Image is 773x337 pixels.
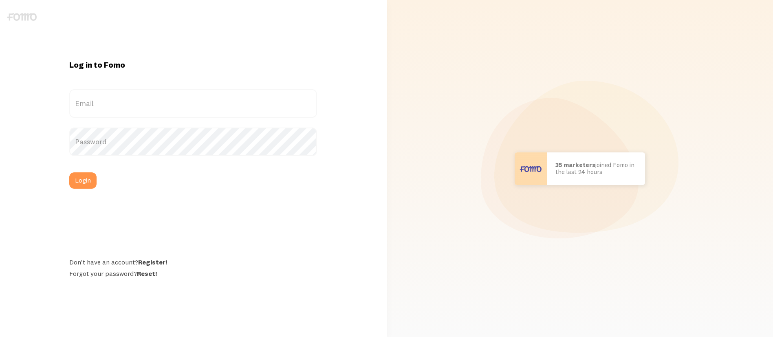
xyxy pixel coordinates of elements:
[69,128,317,156] label: Password
[555,161,595,169] b: 35 marketers
[7,13,37,21] img: fomo-logo-gray-b99e0e8ada9f9040e2984d0d95b3b12da0074ffd48d1e5cb62ac37fc77b0b268.svg
[69,258,317,266] div: Don't have an account?
[515,152,547,185] img: User avatar
[69,89,317,118] label: Email
[137,269,157,278] a: Reset!
[69,172,97,189] button: Login
[138,258,167,266] a: Register!
[69,59,317,70] h1: Log in to Fomo
[69,269,317,278] div: Forgot your password?
[555,162,637,175] p: joined Fomo in the last 24 hours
